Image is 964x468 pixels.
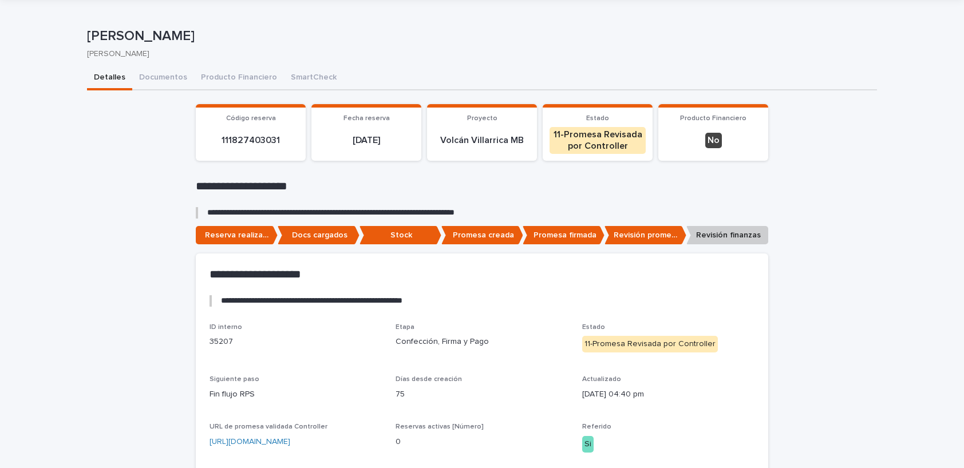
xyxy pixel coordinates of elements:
[396,324,414,331] span: Etapa
[278,226,359,245] p: Docs cargados
[210,388,382,400] p: Fin flujo RPS
[582,336,718,352] div: 11-Promesa Revisada por Controller
[396,423,484,430] span: Reservas activas [Número]
[586,115,609,122] span: Estado
[87,66,132,90] button: Detalles
[87,28,872,45] p: [PERSON_NAME]
[396,376,462,383] span: Días desde creación
[705,133,722,148] div: No
[605,226,686,245] p: Revisión promesa
[582,376,621,383] span: Actualizado
[210,324,242,331] span: ID interno
[523,226,605,245] p: Promesa firmada
[132,66,194,90] button: Documentos
[196,226,278,245] p: Reserva realizada
[686,226,768,245] p: Revisión finanzas
[284,66,343,90] button: SmartCheck
[343,115,390,122] span: Fecha reserva
[396,436,568,448] p: 0
[203,135,299,146] p: 111827403031
[434,135,530,146] p: Volcán Villarrica MB
[210,438,290,446] a: [URL][DOMAIN_NAME]
[87,49,868,59] p: [PERSON_NAME]
[582,324,605,331] span: Estado
[467,115,497,122] span: Proyecto
[210,336,382,348] p: 35207
[210,376,259,383] span: Siguiente paso
[582,436,594,453] div: Si
[680,115,746,122] span: Producto Financiero
[582,388,754,400] p: [DATE] 04:40 pm
[210,423,327,430] span: URL de promesa validada Controller
[226,115,276,122] span: Código reserva
[441,226,523,245] p: Promesa creada
[359,226,441,245] p: Stock
[550,127,646,153] div: 11-Promesa Revisada por Controller
[582,423,611,430] span: Referido
[396,336,568,348] p: Confección, Firma y Pago
[396,388,568,400] p: 75
[194,66,284,90] button: Producto Financiero
[318,135,414,146] p: [DATE]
